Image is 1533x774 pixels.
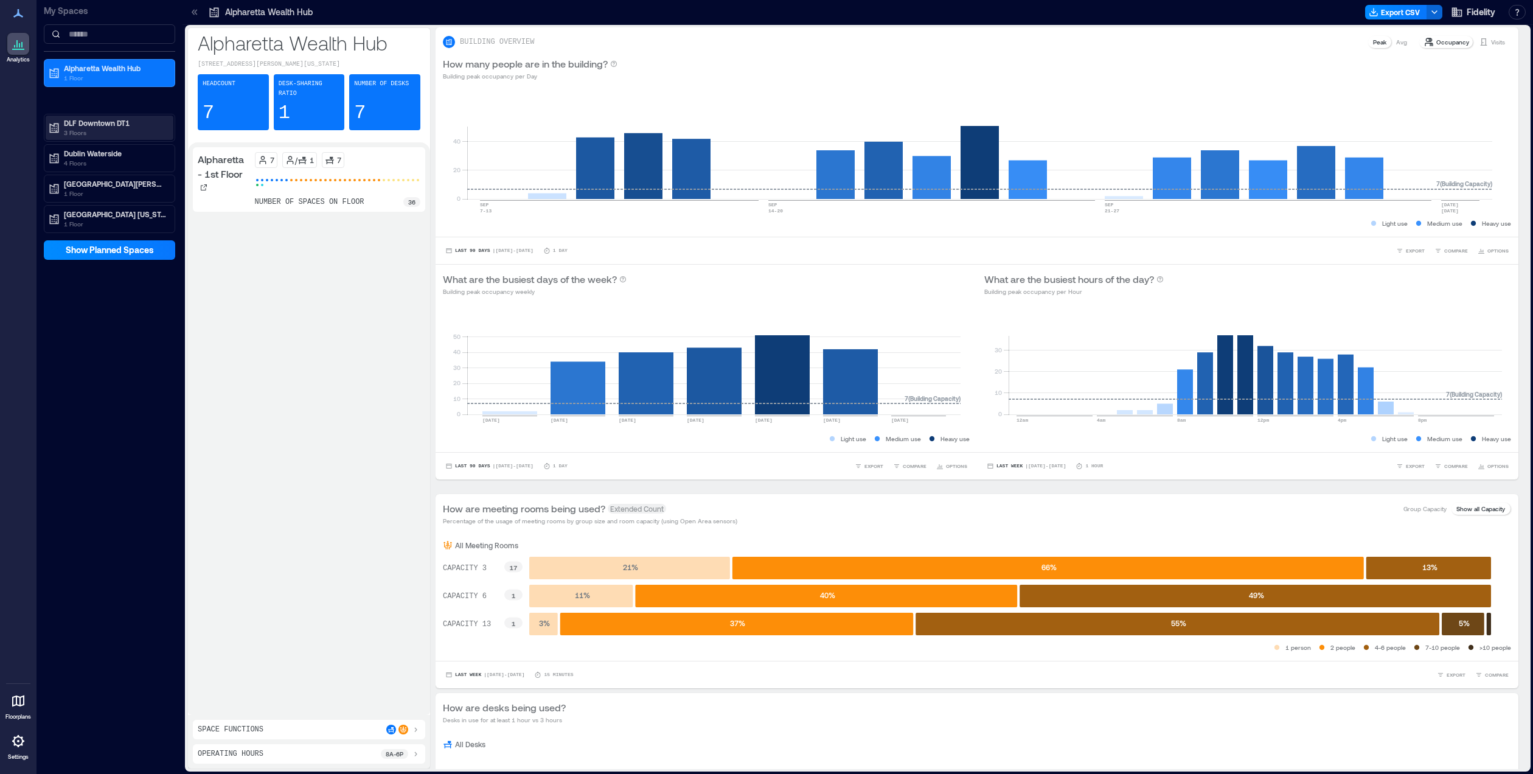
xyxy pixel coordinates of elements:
[553,247,568,254] p: 1 Day
[443,460,536,472] button: Last 90 Days |[DATE]-[DATE]
[64,128,166,138] p: 3 Floors
[1482,434,1511,444] p: Heavy use
[608,504,666,514] span: Extended Count
[891,460,929,472] button: COMPARE
[225,6,313,18] p: Alpharetta Wealth Hub
[1434,669,1468,681] button: EXPORT
[443,245,536,257] button: Last 90 Days |[DATE]-[DATE]
[984,287,1164,296] p: Building peak occupancy per Hour
[1427,218,1462,228] p: Medium use
[841,434,866,444] p: Light use
[1475,460,1511,472] button: OPTIONS
[453,138,461,145] tspan: 40
[279,79,340,99] p: Desk-sharing ratio
[64,189,166,198] p: 1 Floor
[984,460,1068,472] button: Last Week |[DATE]-[DATE]
[946,462,967,470] span: OPTIONS
[460,37,534,47] p: BUILDING OVERVIEW
[553,462,568,470] p: 1 Day
[984,272,1154,287] p: What are the busiest hours of the day?
[203,79,235,89] p: Headcount
[1403,504,1447,514] p: Group Capacity
[270,155,274,165] p: 7
[44,240,175,260] button: Show Planned Spaces
[1444,462,1468,470] span: COMPARE
[1441,202,1459,207] text: [DATE]
[1425,643,1460,652] p: 7-10 people
[1467,6,1495,18] span: Fidelity
[354,79,409,89] p: Number of Desks
[64,179,166,189] p: [GEOGRAPHIC_DATA][PERSON_NAME]
[453,379,461,386] tspan: 20
[64,73,166,83] p: 1 Floor
[453,166,461,173] tspan: 20
[1394,245,1427,257] button: EXPORT
[544,671,573,678] p: 15 minutes
[903,462,926,470] span: COMPARE
[295,155,297,165] p: /
[1479,643,1511,652] p: >10 people
[575,591,590,599] text: 11 %
[852,460,886,472] button: EXPORT
[198,152,250,181] p: Alpharetta - 1st Floor
[755,417,773,423] text: [DATE]
[1105,208,1119,214] text: 21-27
[64,63,166,73] p: Alpharetta Wealth Hub
[443,516,737,526] p: Percentage of the usage of meeting rooms by group size and room capacity (using Open Area sensors)
[730,619,745,627] text: 37 %
[386,749,403,759] p: 8a - 6p
[1017,417,1028,423] text: 12am
[279,101,290,125] p: 1
[1394,460,1427,472] button: EXPORT
[1177,417,1186,423] text: 8am
[337,155,341,165] p: 7
[1285,643,1311,652] p: 1 person
[443,620,491,629] text: CAPACITY 13
[443,287,627,296] p: Building peak occupancy weekly
[1373,37,1386,47] p: Peak
[198,30,420,55] p: Alpharetta Wealth Hub
[1406,247,1425,254] span: EXPORT
[457,195,461,202] tspan: 0
[482,417,500,423] text: [DATE]
[3,29,33,67] a: Analytics
[1491,37,1505,47] p: Visits
[1441,208,1459,214] text: [DATE]
[551,417,568,423] text: [DATE]
[1249,591,1264,599] text: 49 %
[455,540,518,550] p: All Meeting Rooms
[1330,643,1355,652] p: 2 people
[1482,218,1511,228] p: Heavy use
[443,715,566,725] p: Desks in use for at least 1 hour vs 3 hours
[1171,619,1186,627] text: 55 %
[1475,245,1511,257] button: OPTIONS
[1257,417,1269,423] text: 12pm
[66,244,154,256] span: Show Planned Spaces
[64,158,166,168] p: 4 Floors
[1487,462,1509,470] span: OPTIONS
[1487,247,1509,254] span: OPTIONS
[1418,417,1427,423] text: 8pm
[891,417,909,423] text: [DATE]
[1097,417,1106,423] text: 4am
[453,333,461,340] tspan: 50
[1365,5,1427,19] button: Export CSV
[1422,563,1437,571] text: 13 %
[203,101,214,125] p: 7
[1338,417,1347,423] text: 4pm
[1432,460,1470,472] button: COMPARE
[940,434,970,444] p: Heavy use
[64,219,166,229] p: 1 Floor
[1427,434,1462,444] p: Medium use
[443,669,527,681] button: Last Week |[DATE]-[DATE]
[1406,462,1425,470] span: EXPORT
[768,208,783,214] text: 14-20
[1444,247,1468,254] span: COMPARE
[1447,2,1499,22] button: Fidelity
[864,462,883,470] span: EXPORT
[1456,504,1505,514] p: Show all Capacity
[886,434,921,444] p: Medium use
[8,753,29,761] p: Settings
[998,410,1002,417] tspan: 0
[1485,671,1509,678] span: COMPARE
